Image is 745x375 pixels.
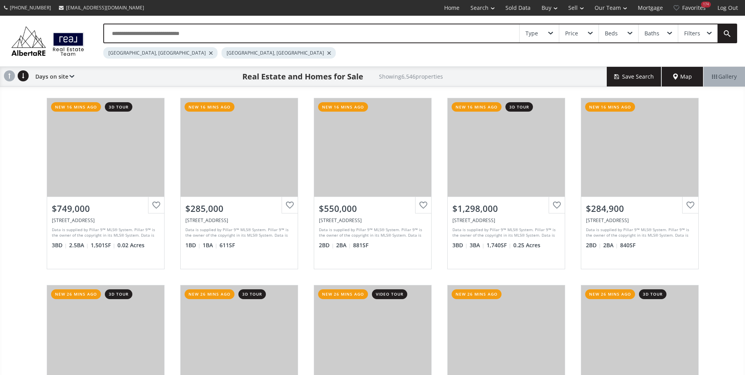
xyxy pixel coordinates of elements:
div: $285,000 [185,202,293,215]
div: Data is supplied by Pillar 9™ MLS® System. Pillar 9™ is the owner of the copyright in its MLS® Sy... [452,227,558,239]
span: 1,501 SF [91,241,115,249]
h1: Real Estate and Homes for Sale [242,71,363,82]
span: 611 SF [220,241,235,249]
span: 1 BA [203,241,218,249]
div: $550,000 [319,202,426,215]
div: [GEOGRAPHIC_DATA], [GEOGRAPHIC_DATA] [103,47,218,59]
div: Data is supplied by Pillar 9™ MLS® System. Pillar 9™ is the owner of the copyright in its MLS® Sy... [319,227,425,239]
a: new 16 mins ago$550,000[STREET_ADDRESS]Data is supplied by Pillar 9™ MLS® System. Pillar 9™ is th... [306,90,439,277]
div: Gallery [703,67,745,86]
div: $1,298,000 [452,202,560,215]
a: new 16 mins ago$284,900[STREET_ADDRESS]Data is supplied by Pillar 9™ MLS® System. Pillar 9™ is th... [573,90,707,277]
a: new 16 mins ago3d tour$749,000[STREET_ADDRESS]Data is supplied by Pillar 9™ MLS® System. Pillar 9... [39,90,172,277]
div: Type [525,31,538,36]
span: 881 SF [353,241,368,249]
span: 2.5 BA [69,241,89,249]
span: 2 BD [319,241,334,249]
div: Data is supplied by Pillar 9™ MLS® System. Pillar 9™ is the owner of the copyright in its MLS® Sy... [586,227,692,239]
span: 840 SF [620,241,635,249]
div: Filters [684,31,700,36]
span: [EMAIL_ADDRESS][DOMAIN_NAME] [66,4,144,11]
div: Beds [605,31,618,36]
div: Price [565,31,578,36]
span: Gallery [712,73,737,81]
div: [GEOGRAPHIC_DATA], [GEOGRAPHIC_DATA] [221,47,336,59]
span: 2 BD [586,241,601,249]
div: Data is supplied by Pillar 9™ MLS® System. Pillar 9™ is the owner of the copyright in its MLS® Sy... [52,227,157,239]
a: new 16 mins ago3d tour$1,298,000[STREET_ADDRESS]Data is supplied by Pillar 9™ MLS® System. Pillar... [439,90,573,277]
span: 3 BD [452,241,468,249]
div: 2420 34 Avenue SW #210, Calgary, AB T2T 2C8 [185,217,293,224]
div: $749,000 [52,202,159,215]
h2: Showing 6,546 properties [379,74,443,79]
div: Days on site [31,67,74,86]
span: 3 BA [470,241,485,249]
span: 1,740 SF [487,241,511,249]
div: 1432 Chardie Place SW, Calgary, AB T2V2T6 [452,217,560,224]
div: 10 Prestwick Bay SE #3318, Calgary, AB T2Z0B5 [586,217,694,224]
span: 2 BA [603,241,618,249]
div: 643 53 Avenue SW, Calgary, AB T2V 0C2 [52,217,159,224]
span: 0.25 Acres [513,241,540,249]
span: Map [673,73,692,81]
span: 3 BD [52,241,67,249]
span: [PHONE_NUMBER] [10,4,51,11]
span: 2 BA [336,241,351,249]
div: 174 [701,2,711,7]
div: $284,900 [586,202,694,215]
img: Logo [8,24,88,58]
div: Map [662,67,703,86]
a: [EMAIL_ADDRESS][DOMAIN_NAME] [55,0,148,15]
span: 0.02 Acres [117,241,145,249]
div: 626 14 Avenue SW #1111, Calgary, AB T2R 0X4 [319,217,426,224]
span: 1 BD [185,241,201,249]
a: new 16 mins ago$285,000[STREET_ADDRESS]Data is supplied by Pillar 9™ MLS® System. Pillar 9™ is th... [172,90,306,277]
button: Save Search [607,67,662,86]
div: Data is supplied by Pillar 9™ MLS® System. Pillar 9™ is the owner of the copyright in its MLS® Sy... [185,227,291,239]
div: Baths [644,31,659,36]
